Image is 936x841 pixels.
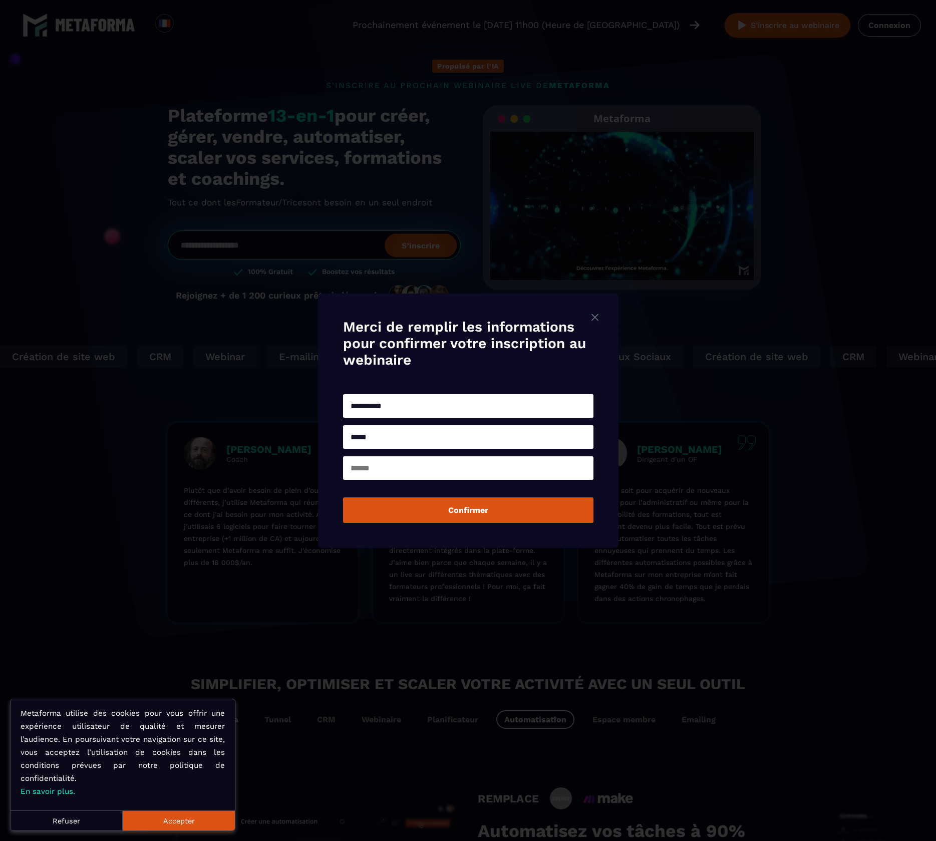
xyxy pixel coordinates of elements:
button: Accepter [123,810,235,830]
button: Refuser [11,810,123,830]
h4: Merci de remplir les informations pour confirmer votre inscription au webinaire [343,319,593,368]
p: Metaforma utilise des cookies pour vous offrir une expérience utilisateur de qualité et mesurer l... [21,707,225,798]
a: En savoir plus. [21,787,75,796]
img: close [589,311,601,324]
button: Confirmer [343,497,593,523]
